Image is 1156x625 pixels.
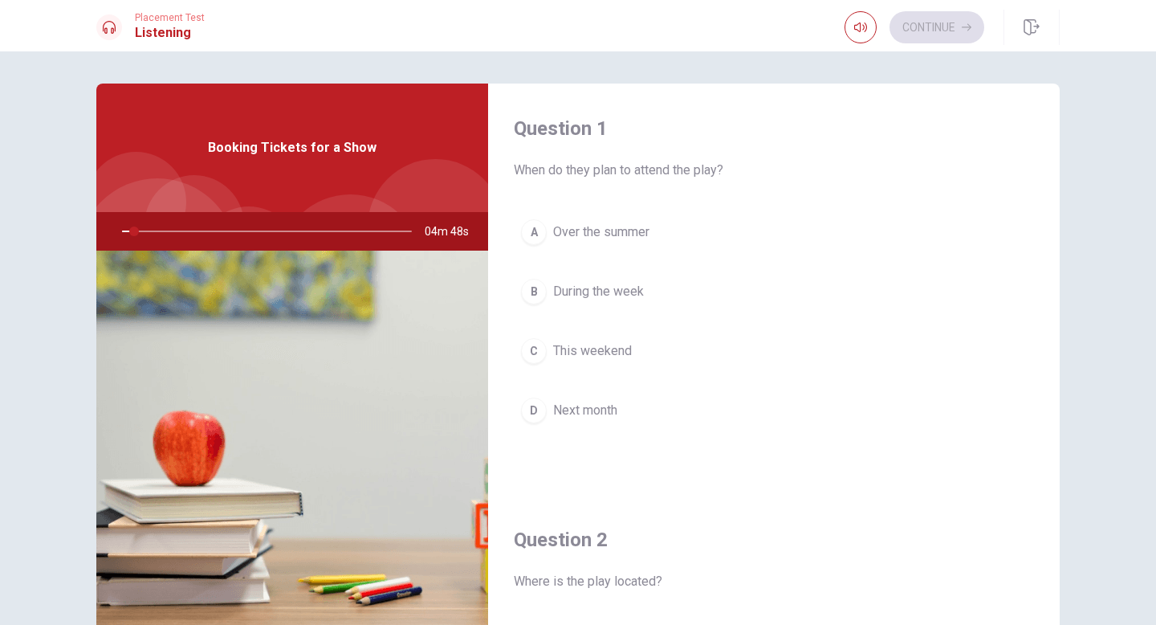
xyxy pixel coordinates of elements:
div: B [521,279,547,304]
button: DNext month [514,390,1034,431]
div: C [521,338,547,364]
h4: Question 1 [514,116,1034,141]
span: Where is the play located? [514,572,1034,591]
span: Over the summer [553,223,649,242]
h1: Listening [135,23,205,43]
span: Next month [553,401,617,420]
div: D [521,398,547,423]
span: Booking Tickets for a Show [208,138,377,157]
span: This weekend [553,341,632,361]
span: When do they plan to attend the play? [514,161,1034,180]
span: During the week [553,282,644,301]
button: AOver the summer [514,212,1034,252]
span: Placement Test [135,12,205,23]
button: BDuring the week [514,272,1034,312]
span: 04m 48s [425,212,482,251]
h4: Question 2 [514,527,1034,553]
div: A [521,219,547,245]
button: CThis weekend [514,331,1034,371]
